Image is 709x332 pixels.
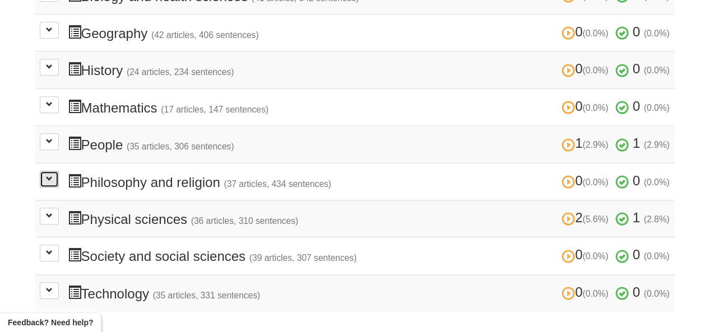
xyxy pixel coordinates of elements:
small: (5.6%) [582,214,608,224]
small: (0.0%) [644,103,670,113]
small: (0.0%) [582,289,608,298]
small: (37 articles, 434 sentences) [224,179,331,189]
small: (17 articles, 147 sentences) [161,105,268,114]
h3: Technology [68,285,670,301]
small: (2.9%) [582,140,608,149]
small: (0.0%) [644,29,670,38]
small: (24 articles, 234 sentences) [127,67,234,77]
span: 0 [633,99,640,114]
small: (35 articles, 331 sentences) [153,291,261,300]
span: 2 [562,210,612,225]
span: 1 [562,135,612,151]
small: (0.0%) [582,66,608,75]
small: (0.0%) [582,251,608,261]
h3: Philosophy and religion [68,174,670,190]
span: 1 [633,210,640,225]
h3: Society and social sciences [68,247,670,264]
span: 0 [633,24,640,39]
small: (0.0%) [644,66,670,75]
span: 0 [562,284,612,300]
span: 1 [633,135,640,151]
span: Open feedback widget [8,317,93,328]
small: (0.0%) [644,289,670,298]
span: 0 [562,24,612,39]
span: 0 [562,173,612,188]
small: (2.9%) [644,140,670,149]
span: 0 [562,61,612,76]
span: 0 [633,247,640,262]
small: (0.0%) [644,177,670,187]
small: (0.0%) [582,29,608,38]
h3: Mathematics [68,99,670,115]
small: (42 articles, 406 sentences) [151,30,259,40]
span: 0 [633,284,640,300]
span: 0 [562,247,612,262]
h3: Physical sciences [68,211,670,227]
small: (2.8%) [644,214,670,224]
span: 0 [633,173,640,188]
small: (0.0%) [644,251,670,261]
small: (35 articles, 306 sentences) [127,142,234,151]
small: (39 articles, 307 sentences) [249,253,357,263]
small: (0.0%) [582,103,608,113]
h3: People [68,136,670,152]
small: (0.0%) [582,177,608,187]
h3: History [68,62,670,78]
span: 0 [633,61,640,76]
small: (36 articles, 310 sentences) [191,216,299,226]
span: 0 [562,99,612,114]
h3: Geography [68,25,670,41]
